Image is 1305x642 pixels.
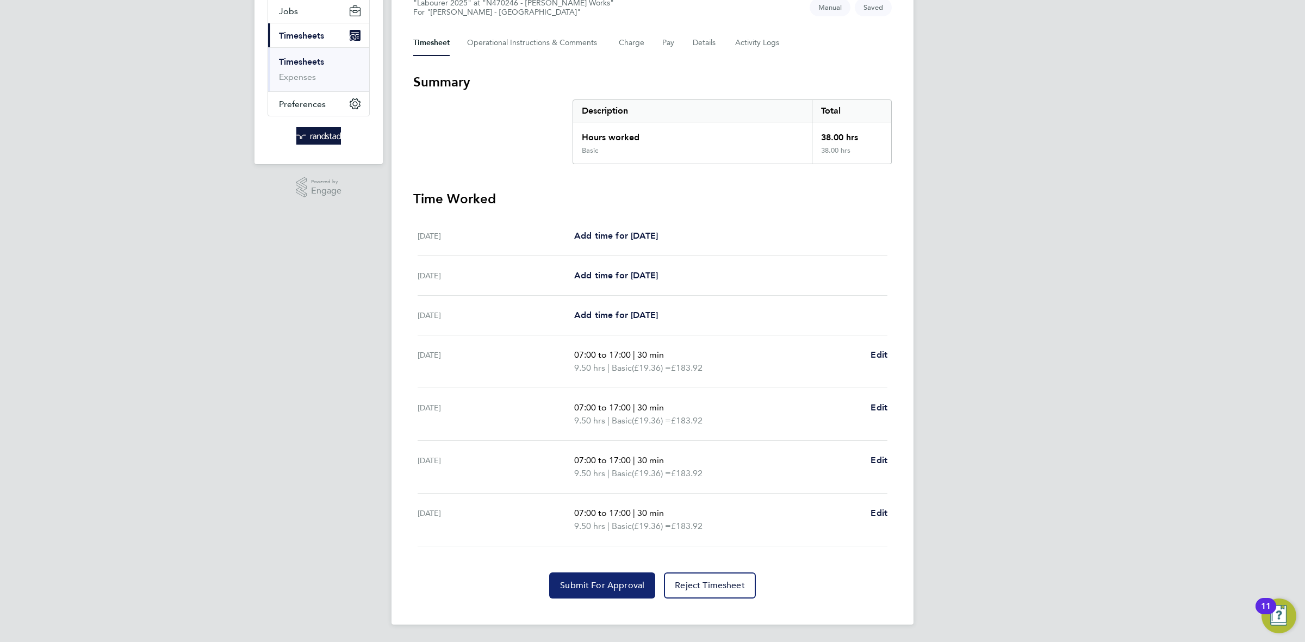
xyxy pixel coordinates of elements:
h3: Summary [413,73,892,91]
a: Add time for [DATE] [574,269,658,282]
div: 38.00 hrs [812,122,891,146]
span: 9.50 hrs [574,363,605,373]
button: Timesheet [413,30,450,56]
span: (£19.36) = [632,521,671,531]
a: Expenses [279,72,316,82]
span: Powered by [311,177,341,186]
button: Timesheets [268,23,369,47]
a: Edit [871,401,887,414]
div: Description [573,100,812,122]
span: 30 min [637,508,664,518]
a: Timesheets [279,57,324,67]
span: | [633,402,635,413]
span: 07:00 to 17:00 [574,455,631,465]
section: Timesheet [413,73,892,599]
span: Jobs [279,6,298,16]
a: Add time for [DATE] [574,309,658,322]
span: 9.50 hrs [574,468,605,478]
button: Operational Instructions & Comments [467,30,601,56]
button: Pay [662,30,675,56]
button: Activity Logs [735,30,781,56]
span: Edit [871,455,887,465]
div: Total [812,100,891,122]
a: Edit [871,454,887,467]
a: Edit [871,507,887,520]
button: Submit For Approval [549,572,655,599]
span: £183.92 [671,415,703,426]
span: Edit [871,402,887,413]
div: For "[PERSON_NAME] - [GEOGRAPHIC_DATA]" [413,8,614,17]
button: Details [693,30,718,56]
button: Charge [619,30,645,56]
span: (£19.36) = [632,415,671,426]
span: | [607,415,610,426]
div: Timesheets [268,47,369,91]
div: [DATE] [418,507,574,533]
a: Add time for [DATE] [574,229,658,242]
span: Add time for [DATE] [574,310,658,320]
div: [DATE] [418,348,574,375]
span: Edit [871,508,887,518]
span: 30 min [637,350,664,360]
div: Basic [582,146,598,155]
span: 07:00 to 17:00 [574,508,631,518]
div: 11 [1261,606,1271,620]
span: Add time for [DATE] [574,230,658,241]
img: randstad-logo-retina.png [296,127,341,145]
div: [DATE] [418,269,574,282]
span: 30 min [637,455,664,465]
span: £183.92 [671,363,703,373]
span: 07:00 to 17:00 [574,350,631,360]
button: Reject Timesheet [664,572,756,599]
div: [DATE] [418,309,574,322]
span: Edit [871,350,887,360]
h3: Time Worked [413,190,892,208]
span: (£19.36) = [632,468,671,478]
a: Edit [871,348,887,361]
span: Basic [612,414,632,427]
div: [DATE] [418,401,574,427]
span: Engage [311,186,341,196]
a: Powered byEngage [296,177,342,198]
span: Reject Timesheet [675,580,745,591]
span: 07:00 to 17:00 [574,402,631,413]
span: 9.50 hrs [574,415,605,426]
span: Submit For Approval [560,580,644,591]
span: Basic [612,361,632,375]
span: Timesheets [279,30,324,41]
button: Preferences [268,92,369,116]
span: | [633,350,635,360]
span: 30 min [637,402,664,413]
span: £183.92 [671,468,703,478]
span: Preferences [279,99,326,109]
span: | [607,468,610,478]
div: [DATE] [418,229,574,242]
div: Summary [573,99,892,164]
div: Hours worked [573,122,812,146]
span: (£19.36) = [632,363,671,373]
div: 38.00 hrs [812,146,891,164]
span: Basic [612,467,632,480]
div: [DATE] [418,454,574,480]
a: Go to home page [268,127,370,145]
span: Basic [612,520,632,533]
span: | [633,455,635,465]
span: | [607,521,610,531]
span: Add time for [DATE] [574,270,658,281]
span: | [633,508,635,518]
span: £183.92 [671,521,703,531]
button: Open Resource Center, 11 new notifications [1261,599,1296,633]
span: 9.50 hrs [574,521,605,531]
span: | [607,363,610,373]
